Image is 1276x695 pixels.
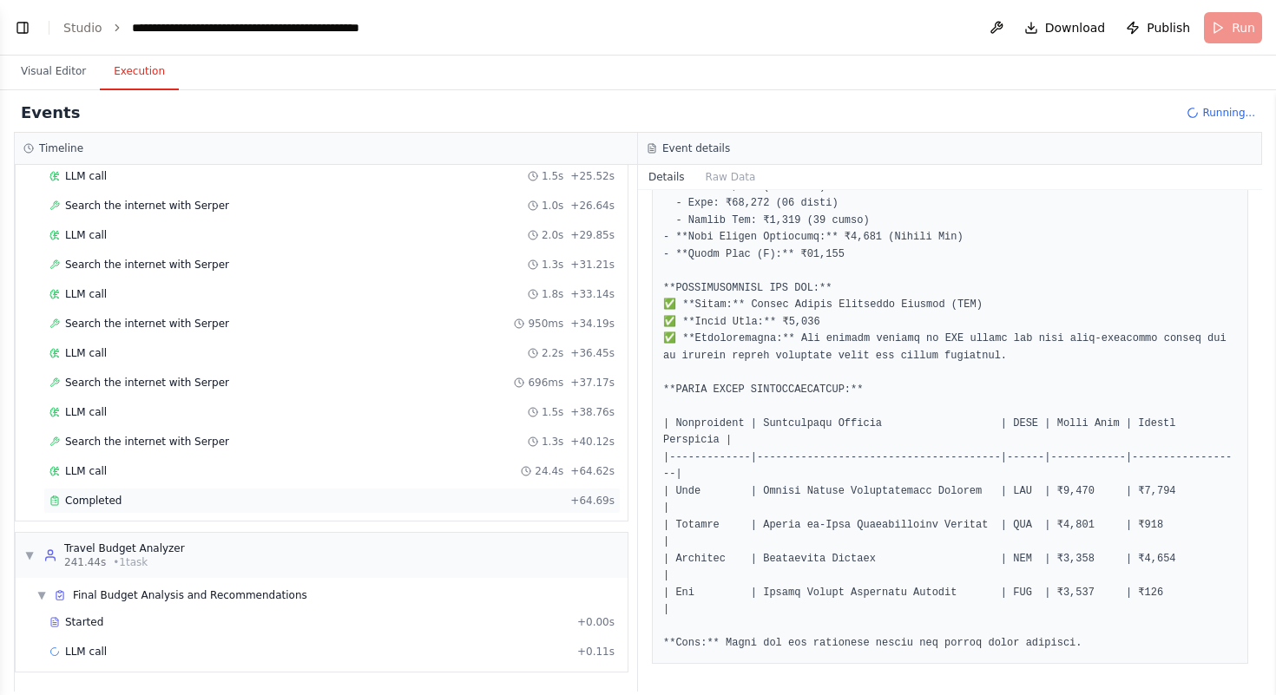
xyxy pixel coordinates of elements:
[65,615,103,629] span: Started
[39,141,83,155] h3: Timeline
[570,258,615,272] span: + 31.21s
[542,405,563,419] span: 1.5s
[570,405,615,419] span: + 38.76s
[542,435,563,449] span: 1.3s
[570,464,615,478] span: + 64.62s
[10,16,35,40] button: Show left sidebar
[1017,12,1113,43] button: Download
[64,555,106,569] span: 241.44s
[7,54,100,90] button: Visual Editor
[570,494,615,508] span: + 64.69s
[570,228,615,242] span: + 29.85s
[542,228,563,242] span: 2.0s
[24,548,35,562] span: ▼
[73,588,307,602] span: Final Budget Analysis and Recommendations
[695,165,766,189] button: Raw Data
[65,258,229,272] span: Search the internet with Serper
[528,376,563,390] span: 696ms
[542,287,563,301] span: 1.8s
[100,54,179,90] button: Execution
[577,615,615,629] span: + 0.00s
[65,494,122,508] span: Completed
[64,541,185,555] div: Travel Budget Analyzer
[542,199,563,213] span: 1.0s
[528,317,563,331] span: 950ms
[65,464,107,478] span: LLM call
[65,405,107,419] span: LLM call
[542,169,563,183] span: 1.5s
[65,199,229,213] span: Search the internet with Serper
[570,169,615,183] span: + 25.52s
[65,228,107,242] span: LLM call
[36,588,47,602] span: ▼
[570,199,615,213] span: + 26.64s
[65,317,229,331] span: Search the internet with Serper
[662,141,730,155] h3: Event details
[570,317,615,331] span: + 34.19s
[65,435,229,449] span: Search the internet with Serper
[535,464,563,478] span: 24.4s
[63,21,102,35] a: Studio
[638,165,695,189] button: Details
[577,645,615,659] span: + 0.11s
[65,645,107,659] span: LLM call
[1045,19,1106,36] span: Download
[570,287,615,301] span: + 33.14s
[542,346,563,360] span: 2.2s
[63,19,392,36] nav: breadcrumb
[113,555,148,569] span: • 1 task
[570,346,615,360] span: + 36.45s
[570,376,615,390] span: + 37.17s
[570,435,615,449] span: + 40.12s
[1147,19,1190,36] span: Publish
[1119,12,1197,43] button: Publish
[65,346,107,360] span: LLM call
[65,376,229,390] span: Search the internet with Serper
[1202,106,1255,120] span: Running...
[542,258,563,272] span: 1.3s
[65,287,107,301] span: LLM call
[65,169,107,183] span: LLM call
[21,101,80,125] h2: Events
